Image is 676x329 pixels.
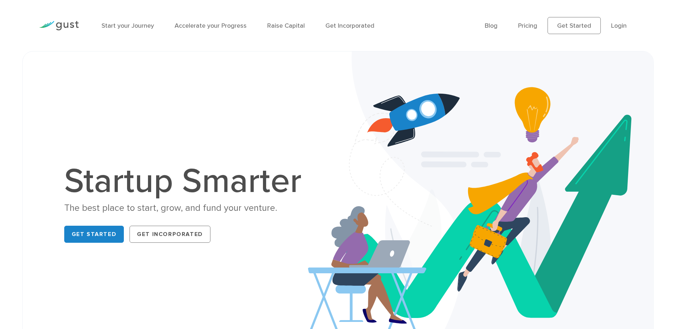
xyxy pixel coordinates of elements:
a: Get Started [64,226,124,243]
a: Raise Capital [267,22,305,29]
a: Accelerate your Progress [175,22,247,29]
div: The best place to start, grow, and fund your venture. [64,202,309,214]
h1: Startup Smarter [64,164,309,198]
a: Get Incorporated [130,226,210,243]
a: Blog [485,22,498,29]
a: Start your Journey [101,22,154,29]
a: Get Incorporated [325,22,374,29]
img: Gust Logo [39,21,79,31]
a: Login [611,22,627,29]
a: Get Started [548,17,601,34]
a: Pricing [518,22,537,29]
